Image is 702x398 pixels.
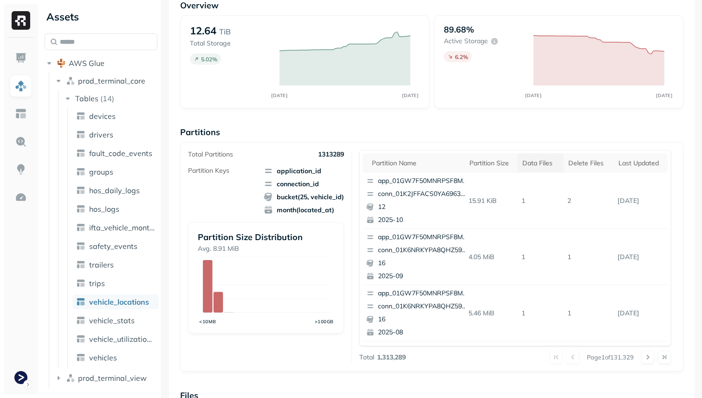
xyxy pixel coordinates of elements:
[54,371,158,385] button: prod_terminal_view
[264,166,344,176] span: application_id
[76,149,85,158] img: table
[522,159,559,168] div: Data Files
[378,272,468,281] p: 2025-09
[89,223,155,232] span: ifta_vehicle_months
[469,159,513,168] div: Partition size
[378,202,468,212] p: 12
[199,319,216,324] tspan: <10MB
[76,279,85,288] img: table
[72,164,159,179] a: groups
[372,159,460,168] div: Partition name
[378,289,468,298] p: app_01GW7F50MNRPSF8MFHFDEVDVJA
[15,108,27,120] img: Asset Explorer
[72,332,159,346] a: vehicle_utilization_day
[378,189,468,199] p: conn_01K2JFFACS0YA6963PFV0TBAJJ
[377,353,406,362] p: 1,313,289
[188,166,229,175] p: Partition Keys
[465,193,518,209] p: 15.91 KiB
[89,353,117,362] span: vehicles
[89,260,114,269] span: trailers
[72,109,159,124] a: devices
[89,241,137,251] span: safety_events
[15,163,27,176] img: Insights
[15,136,27,148] img: Query Explorer
[614,249,668,265] p: Oct 3, 2025
[89,204,119,214] span: hos_logs
[378,215,468,225] p: 2025-10
[568,159,609,168] div: Delete Files
[89,130,113,139] span: drivers
[76,316,85,325] img: table
[403,92,419,98] tspan: [DATE]
[359,353,374,362] p: Total
[76,353,85,362] img: table
[100,94,114,103] p: ( 14 )
[76,167,85,176] img: table
[363,229,472,285] button: app_01GW7F50MNRPSF8MFHFDEVDVJAconn_01K6NRKYPA8QHZ59K4SXESP2WZ162025-09
[518,305,564,321] p: 1
[12,11,30,30] img: Ryft
[72,350,159,365] a: vehicles
[45,56,157,71] button: AWS Glue
[76,260,85,269] img: table
[190,24,216,37] p: 12.64
[465,249,518,265] p: 4.05 MiB
[69,59,104,68] span: AWS Glue
[518,193,564,209] p: 1
[72,183,159,198] a: hos_daily_logs
[378,259,468,268] p: 16
[72,239,159,254] a: safety_events
[315,319,334,324] tspan: >100GB
[180,127,683,137] p: Partitions
[57,59,66,68] img: root
[72,257,159,272] a: trailers
[526,92,542,98] tspan: [DATE]
[72,127,159,142] a: drivers
[45,9,157,24] div: Assets
[264,192,344,202] span: bucket(25, vehicle_id)
[378,246,468,255] p: conn_01K6NRKYPA8QHZ59K4SXESP2WZ
[72,146,159,161] a: fault_code_events
[76,204,85,214] img: table
[78,76,145,85] span: prod_terminal_core
[190,39,270,48] p: Total Storage
[465,305,518,321] p: 5.46 MiB
[75,94,98,103] span: Tables
[363,341,472,397] button: app_01GW7F50MNRPSF8MFHFDEVDVJAconn_01K6NRKYPA8QHZ59K4SXESP2WZ162025-07
[587,353,634,361] p: Page 1 of 131,329
[72,202,159,216] a: hos_logs
[76,334,85,344] img: table
[272,92,288,98] tspan: [DATE]
[15,191,27,203] img: Optimization
[76,223,85,232] img: table
[656,92,673,98] tspan: [DATE]
[78,373,147,383] span: prod_terminal_view
[54,73,158,88] button: prod_terminal_core
[89,186,140,195] span: hos_daily_logs
[264,205,344,215] span: month(located_at)
[318,150,344,159] p: 1313289
[188,150,233,159] p: Total Partitions
[455,53,468,60] p: 6.2 %
[89,111,116,121] span: devices
[378,328,468,337] p: 2025-08
[89,167,113,176] span: groups
[72,294,159,309] a: vehicle_locations
[378,233,468,242] p: app_01GW7F50MNRPSF8MFHFDEVDVJA
[72,276,159,291] a: trips
[444,37,488,46] p: Active storage
[76,241,85,251] img: table
[378,176,468,186] p: app_01GW7F50MNRPSF8MFHFDEVDVJA
[66,373,75,383] img: namespace
[198,232,334,242] p: Partition Size Distribution
[363,173,472,228] button: app_01GW7F50MNRPSF8MFHFDEVDVJAconn_01K2JFFACS0YA6963PFV0TBAJJ122025-10
[15,52,27,64] img: Dashboard
[15,80,27,92] img: Assets
[564,305,614,321] p: 1
[72,313,159,328] a: vehicle_stats
[444,24,474,35] p: 89.68%
[378,315,468,324] p: 16
[89,334,155,344] span: vehicle_utilization_day
[201,56,217,63] p: 5.02 %
[63,91,158,106] button: Tables(14)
